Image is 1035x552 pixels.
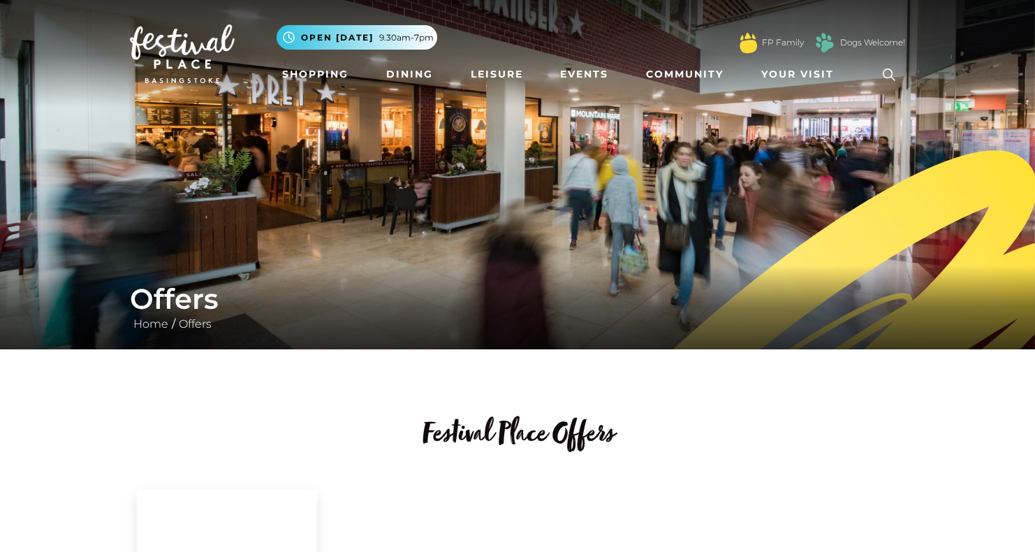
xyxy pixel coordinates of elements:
[130,412,905,459] h2: Festival Place Offers
[301,31,374,44] span: Open [DATE]
[756,61,846,87] a: Your Visit
[465,61,529,87] a: Leisure
[130,24,235,83] img: Festival Place Logo
[381,61,439,87] a: Dining
[840,36,905,49] a: Dogs Welcome!
[175,317,215,331] a: Offers
[277,61,354,87] a: Shopping
[130,282,905,316] h1: Offers
[119,282,916,333] div: /
[379,31,434,44] span: 9.30am-7pm
[640,61,729,87] a: Community
[130,317,172,331] a: Home
[277,25,437,50] button: Open [DATE] 9.30am-7pm
[555,61,614,87] a: Events
[761,67,834,82] span: Your Visit
[762,36,804,49] a: FP Family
